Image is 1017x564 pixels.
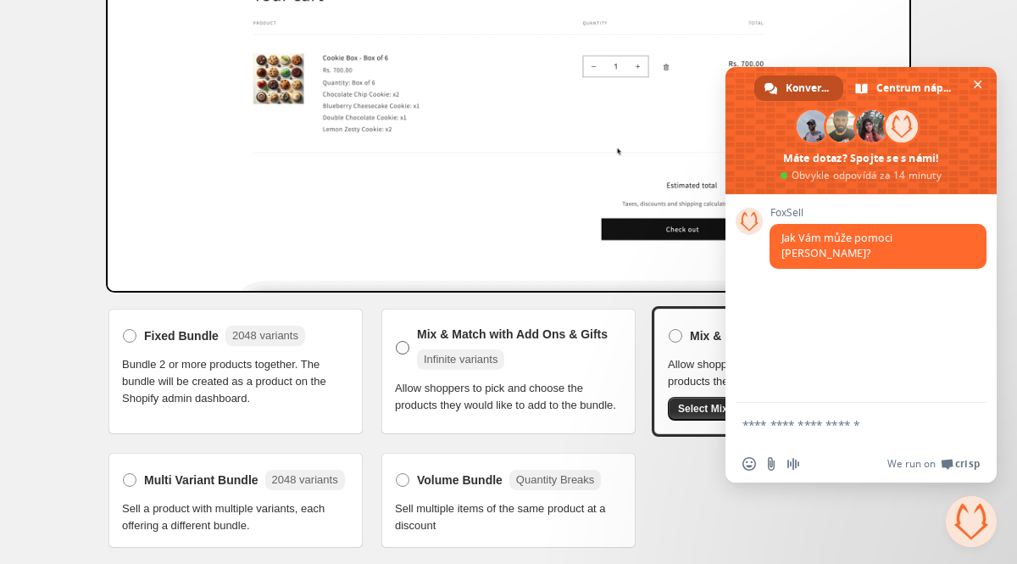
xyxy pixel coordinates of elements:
button: Select Mix & Match [668,397,781,421]
span: Mix & Match [690,327,759,344]
span: Select Mix & Match [678,402,770,416]
span: Zavřít chat [969,75,986,93]
span: Vložit smajlík [742,457,756,471]
span: Centrum nápovědy [876,75,956,101]
span: Jak Vám může pomoci [PERSON_NAME]? [781,231,892,260]
span: Záznam zvukové zprávy [786,457,800,471]
textarea: Napište svůj dotaz... [742,417,942,433]
a: We run onCrisp [887,457,980,471]
span: Allow shoppers to pick and choose the products they would like to add to the bundle. [395,380,622,414]
span: Mix & Match with Add Ons & Gifts [417,326,608,343]
span: Quantity Breaks [516,473,595,486]
div: Konverzace [754,75,843,101]
div: Centrum nápovědy [845,75,968,101]
span: We run on [887,457,936,471]
span: 2048 variants [232,329,298,342]
span: Allow shoppers to pick and choose the products they would like to add to the bundle. [668,356,895,390]
span: FoxSell [770,207,986,219]
span: Infinite variants [424,353,497,366]
span: Konverzace [786,75,831,101]
span: Sell multiple items of the same product at a discount [395,500,622,534]
span: Volume Bundle [417,472,503,489]
span: Multi Variant Bundle [144,472,258,489]
div: Zavřít chat [946,496,997,547]
span: 2048 variants [272,473,338,486]
span: Crisp [955,457,980,471]
span: Bundle 2 or more products together. The bundle will be created as a product on the Shopify admin ... [122,356,349,407]
span: Sell a product with multiple variants, each offering a different bundle. [122,500,349,534]
span: Odeslat soubor [764,457,778,471]
span: Fixed Bundle [144,327,219,344]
